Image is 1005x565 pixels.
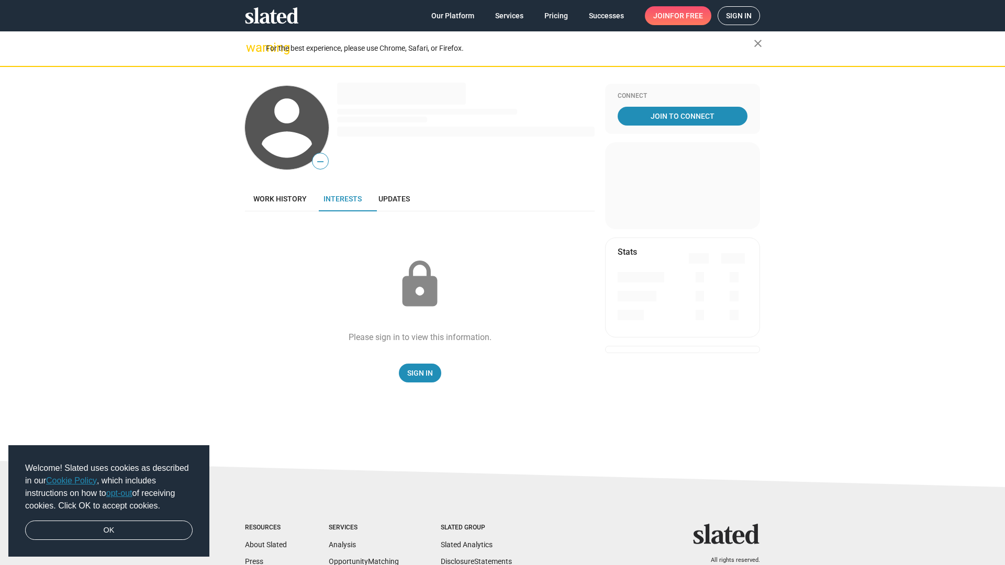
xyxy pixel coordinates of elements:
a: Interests [315,186,370,211]
a: Sign in [718,6,760,25]
span: Join To Connect [620,107,745,126]
span: for free [670,6,703,25]
span: Successes [589,6,624,25]
mat-icon: close [752,37,764,50]
span: Our Platform [431,6,474,25]
span: Services [495,6,523,25]
a: Our Platform [423,6,483,25]
a: Join To Connect [618,107,747,126]
span: Sign In [407,364,433,382]
mat-icon: warning [246,41,259,54]
a: Services [487,6,532,25]
span: Interests [323,195,362,203]
a: Joinfor free [645,6,711,25]
div: cookieconsent [8,445,209,557]
mat-card-title: Stats [618,246,637,257]
a: Pricing [536,6,576,25]
span: Welcome! Slated uses cookies as described in our , which includes instructions on how to of recei... [25,462,193,512]
a: Sign In [399,364,441,382]
div: Services [329,524,399,532]
span: Join [653,6,703,25]
a: Cookie Policy [46,476,97,485]
a: dismiss cookie message [25,521,193,540]
div: Please sign in to view this information. [349,332,492,343]
span: Work history [253,195,307,203]
a: Updates [370,186,418,211]
div: Connect [618,92,747,100]
div: For the best experience, please use Chrome, Safari, or Firefox. [266,41,754,55]
span: Pricing [544,6,568,25]
div: Slated Group [441,524,512,532]
a: About Slated [245,540,287,549]
a: Work history [245,186,315,211]
a: Analysis [329,540,356,549]
span: — [312,155,328,168]
span: Updates [378,195,410,203]
a: opt-out [106,489,132,498]
span: Sign in [726,7,752,25]
a: Successes [580,6,632,25]
mat-icon: lock [394,258,446,311]
a: Slated Analytics [441,540,493,549]
div: Resources [245,524,287,532]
